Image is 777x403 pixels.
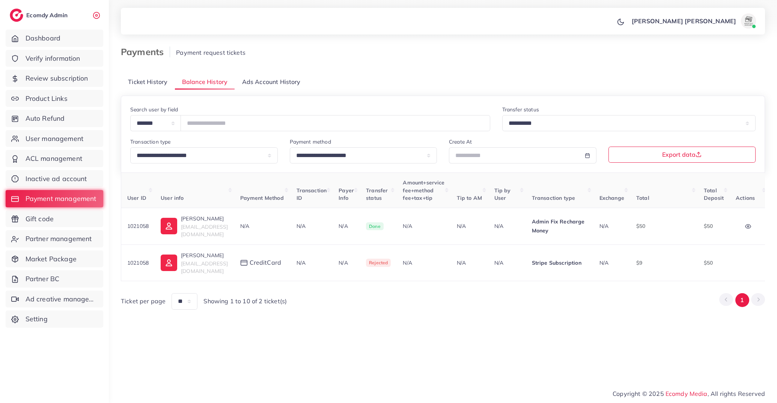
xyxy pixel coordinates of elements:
p: N/A [339,258,354,267]
span: User management [26,134,83,144]
a: [PERSON_NAME] [PERSON_NAME]avatar [628,13,759,28]
a: Partner BC [6,270,103,288]
a: Payment management [6,190,103,207]
div: N/A [403,222,444,230]
a: Dashboard [6,30,103,47]
span: Inactive ad account [26,174,87,184]
span: Actions [736,195,755,201]
label: Create At [449,138,472,145]
span: Ads Account History [242,78,301,86]
span: Showing 1 to 10 of 2 ticket(s) [203,297,287,306]
span: User ID [127,195,146,201]
span: Setting [26,314,48,324]
span: Market Package [26,254,77,264]
span: Payment request tickets [176,49,245,56]
label: Transfer status [502,106,539,113]
label: Search user by field [130,106,178,113]
p: 1021058 [127,258,149,267]
span: Verify information [26,54,80,63]
span: Review subscription [26,73,88,83]
span: Payer Info [339,187,354,201]
span: Tip by User [494,187,511,201]
img: ic-user-info.36bf1079.svg [161,218,177,234]
span: Gift code [26,214,54,224]
p: $50 [704,258,724,267]
p: [PERSON_NAME] [181,251,228,260]
span: creditCard [250,258,282,267]
img: ic-user-info.36bf1079.svg [161,255,177,271]
a: Auto Refund [6,110,103,127]
a: Gift code [6,210,103,228]
span: Transaction type [532,195,575,201]
p: Admin Fix Recharge Money [532,217,587,235]
img: logo [10,9,23,22]
button: Export data [608,147,756,163]
span: $9 [636,259,642,266]
span: Transfer status [366,187,388,201]
h3: Payments [121,46,170,57]
h2: Ecomdy Admin [26,12,69,19]
span: Total Deposit [704,187,724,201]
p: 1021058 [127,222,149,231]
p: N/A [457,222,482,231]
span: [EMAIL_ADDRESS][DOMAIN_NAME] [181,223,228,238]
p: N/A [494,258,520,267]
span: $50 [636,223,645,229]
span: Partner BC [26,274,60,284]
span: ACL management [26,154,82,163]
span: Export data [662,151,702,157]
span: Balance History [182,78,227,86]
a: logoEcomdy Admin [10,9,69,22]
span: Transaction ID [297,187,327,201]
span: Exchange [599,195,624,201]
span: Auto Refund [26,114,65,123]
a: Inactive ad account [6,170,103,187]
img: avatar [741,13,756,28]
a: Ad creative management [6,291,103,308]
p: [PERSON_NAME] [181,214,228,223]
span: Ticket History [128,78,167,86]
span: Payment management [26,194,96,204]
a: Product Links [6,90,103,107]
span: Dashboard [26,33,60,43]
span: N/A [297,223,306,229]
label: Transaction type [130,138,171,145]
div: N/A [240,222,285,230]
a: Verify information [6,50,103,67]
a: Review subscription [6,70,103,87]
span: Done [366,222,384,231]
span: Ticket per page [121,297,166,306]
p: N/A [457,258,482,267]
span: , All rights Reserved [708,389,765,398]
span: Copyright © 2025 [613,389,765,398]
span: User info [161,195,184,201]
span: [EMAIL_ADDRESS][DOMAIN_NAME] [181,260,228,274]
a: Ecomdy Media [666,390,708,397]
ul: Pagination [719,293,765,307]
label: Payment method [290,138,331,145]
span: N/A [599,223,608,229]
p: $50 [704,222,724,231]
p: [PERSON_NAME] [PERSON_NAME] [632,16,736,25]
span: Partner management [26,234,92,244]
span: Total [636,195,649,201]
span: N/A [297,259,306,266]
span: Payment Method [240,195,284,201]
a: Setting [6,310,103,328]
span: Amount+service fee+method fee+tax+tip [403,179,444,201]
a: User management [6,130,103,147]
span: Product Links [26,94,68,103]
span: Rejected [366,259,391,267]
img: payment [240,260,248,266]
a: Partner management [6,230,103,247]
div: N/A [403,259,444,267]
p: N/A [339,222,354,231]
button: Go to page 1 [735,293,749,307]
p: N/A [494,222,520,231]
a: ACL management [6,150,103,167]
span: Ad creative management [26,294,98,304]
span: N/A [599,259,608,266]
a: Market Package [6,250,103,268]
span: Tip to AM [457,195,482,201]
p: Stripe Subscription [532,258,587,267]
